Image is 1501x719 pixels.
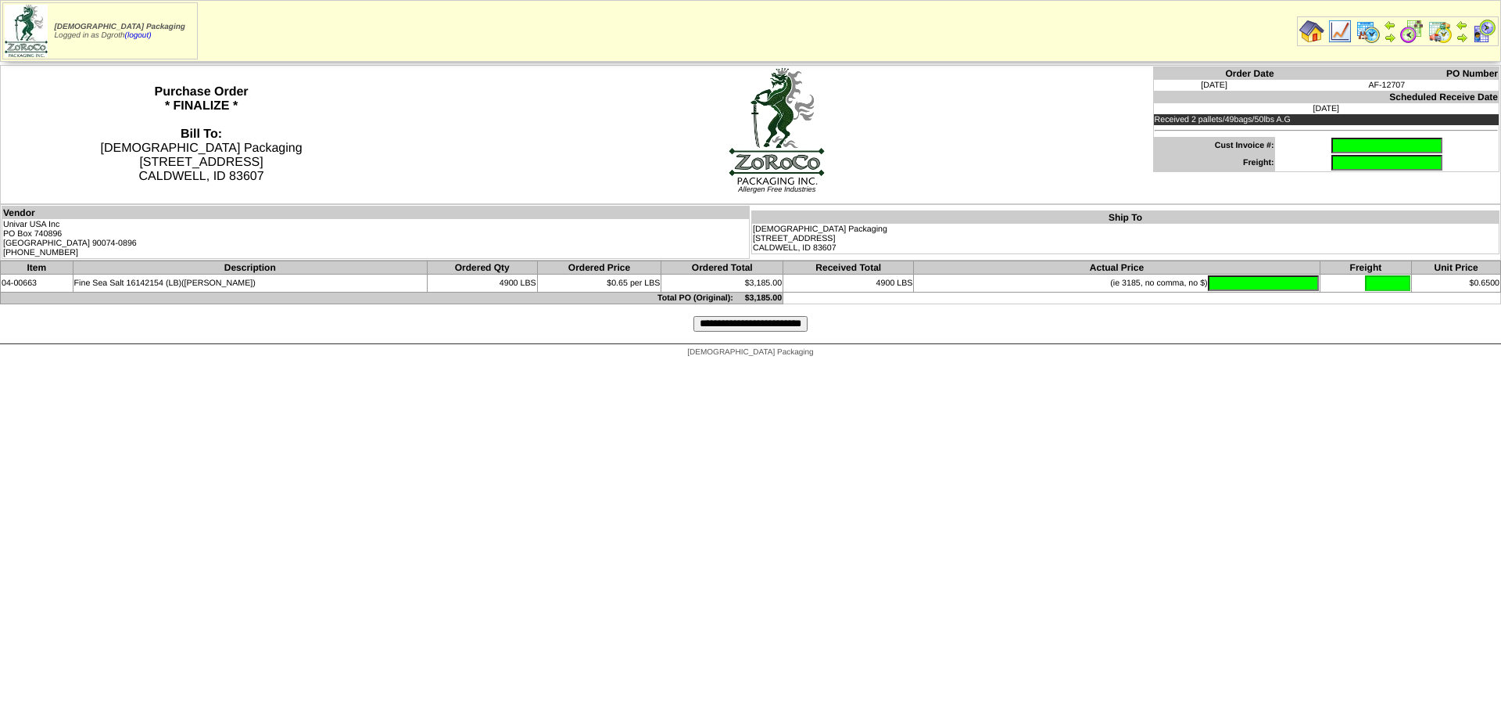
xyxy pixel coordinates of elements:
[687,348,813,357] span: [DEMOGRAPHIC_DATA] Packaging
[752,211,1499,225] th: Ship To
[1,275,73,293] td: 04-00663
[1275,67,1499,81] th: PO Number
[1384,19,1396,31] img: arrowleft.gif
[537,275,661,293] td: $0.65 per LBS
[55,23,185,40] span: Logged in as Dgroth
[1327,19,1352,44] img: line_graph.gif
[1428,19,1453,44] img: calendarinout.gif
[738,185,815,193] span: Allergen Free Industries
[1412,275,1501,293] td: $0.6500
[2,207,750,220] th: Vendor
[661,261,783,275] th: Ordered Total
[1456,31,1468,44] img: arrowright.gif
[783,261,914,275] th: Received Total
[537,261,661,275] th: Ordered Price
[1,66,403,204] th: Purchase Order * FINALIZE *
[914,261,1320,275] th: Actual Price
[55,23,185,31] span: [DEMOGRAPHIC_DATA] Packaging
[1399,19,1424,44] img: calendarblend.gif
[1356,19,1381,44] img: calendarprod.gif
[1153,91,1499,103] th: Scheduled Receive Date
[1153,80,1274,91] td: [DATE]
[2,219,750,259] td: Univar USA Inc PO Box 740896 [GEOGRAPHIC_DATA] 90074-0896 [PHONE_NUMBER]
[427,275,537,293] td: 4900 LBS
[125,31,152,40] a: (logout)
[427,261,537,275] th: Ordered Qty
[1299,19,1324,44] img: home.gif
[1153,103,1499,114] td: [DATE]
[73,261,427,275] th: Description
[914,275,1320,293] td: (ie 3185, no comma, no $)
[728,67,826,185] img: logoBig.jpg
[5,5,48,57] img: zoroco-logo-small.webp
[783,275,914,293] td: 4900 LBS
[1456,19,1468,31] img: arrowleft.gif
[1320,261,1412,275] th: Freight
[1412,261,1501,275] th: Unit Price
[661,275,783,293] td: $3,185.00
[181,128,222,141] strong: Bill To:
[100,128,302,183] span: [DEMOGRAPHIC_DATA] Packaging [STREET_ADDRESS] CALDWELL, ID 83607
[1471,19,1496,44] img: calendarcustomer.gif
[1384,31,1396,44] img: arrowright.gif
[1,261,73,275] th: Item
[1153,137,1274,154] td: Cust Invoice #:
[752,224,1499,254] td: [DEMOGRAPHIC_DATA] Packaging [STREET_ADDRESS] CALDWELL, ID 83607
[1,293,783,304] td: Total PO (Original): $3,185.00
[73,275,427,293] td: Fine Sea Salt 16142154 (LB)([PERSON_NAME])
[1153,67,1274,81] th: Order Date
[1153,114,1499,125] td: Received 2 pallets/49bags/50lbs A.G
[1275,80,1499,91] td: AF-12707
[1153,154,1274,172] td: Freight:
